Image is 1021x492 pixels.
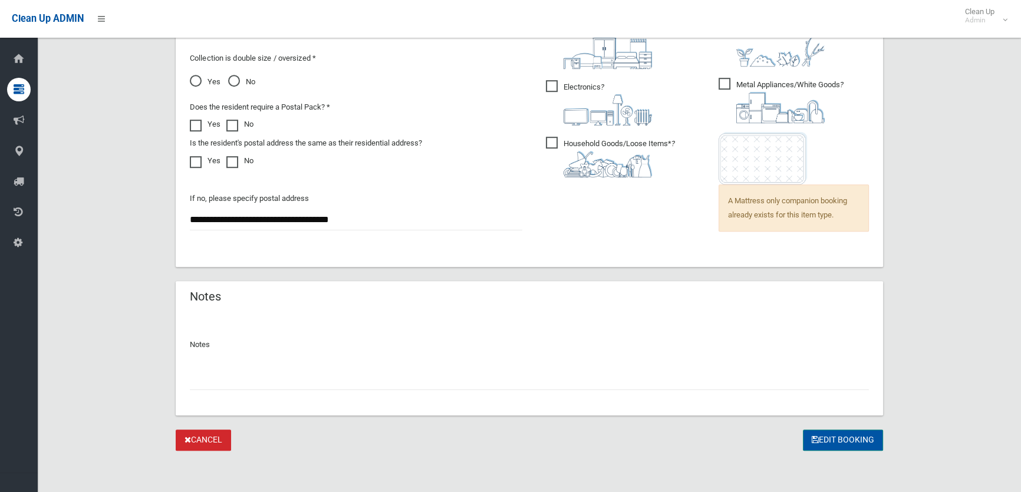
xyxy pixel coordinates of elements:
label: If no, please specify postal address [190,191,309,206]
a: Cancel [176,430,231,451]
i: ? [736,25,825,67]
img: e7408bece873d2c1783593a074e5cb2f.png [719,132,807,184]
img: b13cc3517677393f34c0a387616ef184.png [564,151,652,177]
header: Notes [176,285,235,308]
span: Household Goods/Loose Items* [546,137,675,177]
span: Garden Waste* [719,23,825,67]
span: Household Furniture [546,23,652,69]
span: Clean Up [959,7,1006,25]
label: Yes [190,154,220,168]
img: 394712a680b73dbc3d2a6a3a7ffe5a07.png [564,94,652,126]
label: Does the resident require a Postal Pack? * [190,100,330,114]
span: Clean Up ADMIN [12,13,84,24]
button: Edit Booking [803,430,883,451]
p: Notes [190,338,869,352]
img: 4fd8a5c772b2c999c83690221e5242e0.png [736,37,825,67]
i: ? [736,80,844,123]
span: A Mattress only companion booking already exists for this item type. [719,184,869,232]
img: 36c1b0289cb1767239cdd3de9e694f19.png [736,92,825,123]
span: Metal Appliances/White Goods [719,78,844,123]
span: Yes [190,75,220,89]
span: Electronics [546,80,652,126]
img: aa9efdbe659d29b613fca23ba79d85cb.png [564,37,652,69]
i: ? [564,139,675,177]
p: Collection is double size / oversized * [190,51,522,65]
label: Is the resident's postal address the same as their residential address? [190,136,422,150]
label: No [226,154,253,168]
span: No [228,75,255,89]
i: ? [564,82,652,126]
i: ? [564,25,652,69]
label: Yes [190,117,220,131]
label: No [226,117,253,131]
small: Admin [965,16,994,25]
